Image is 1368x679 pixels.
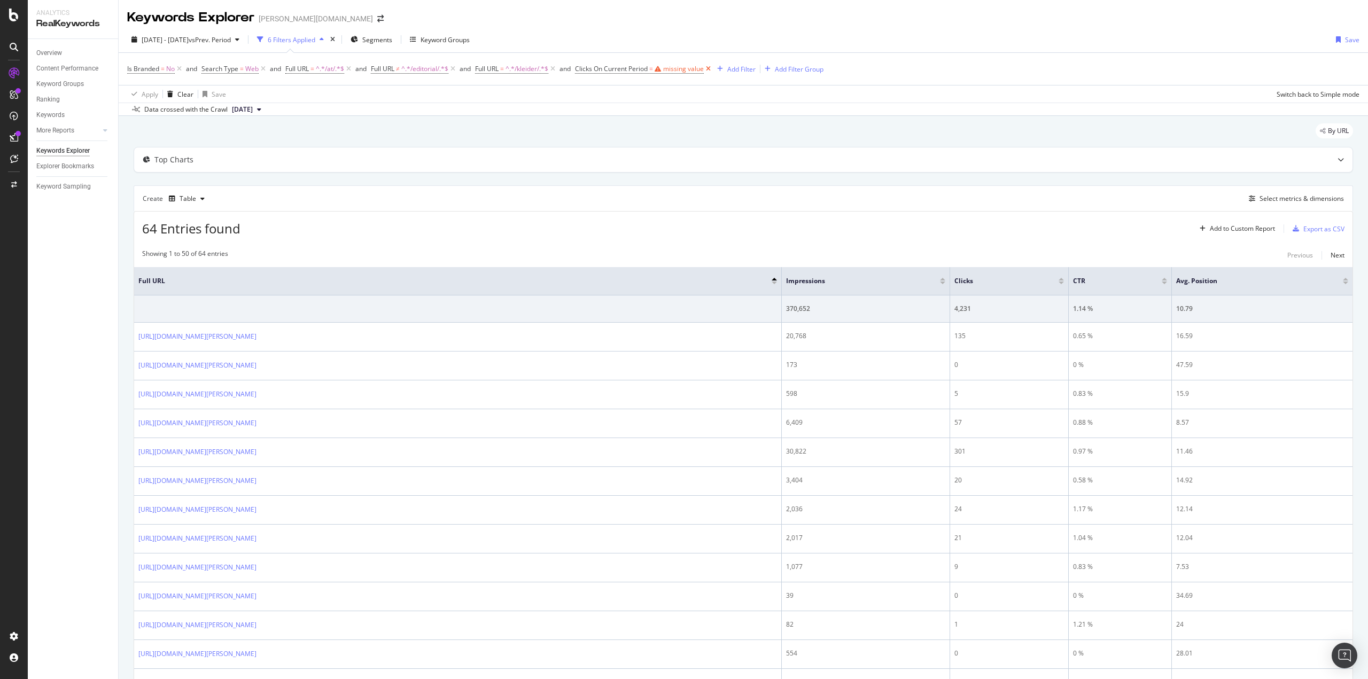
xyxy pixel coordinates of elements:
[36,63,98,74] div: Content Performance
[713,63,756,75] button: Add Filter
[165,190,209,207] button: Table
[232,105,253,114] span: 2025 Feb. 3rd
[36,181,111,192] a: Keyword Sampling
[1345,35,1359,44] div: Save
[138,418,256,428] a: [URL][DOMAIN_NAME][PERSON_NAME]
[396,64,400,73] span: ≠
[138,562,256,573] a: [URL][DOMAIN_NAME][PERSON_NAME]
[138,389,256,400] a: [URL][DOMAIN_NAME][PERSON_NAME]
[36,145,111,157] a: Keywords Explorer
[201,64,238,73] span: Search Type
[355,64,367,73] div: and
[1210,225,1275,232] div: Add to Custom Report
[786,447,945,456] div: 30,822
[954,331,1064,341] div: 135
[1073,304,1167,314] div: 1.14 %
[36,79,84,90] div: Keyword Groups
[36,181,91,192] div: Keyword Sampling
[138,504,256,515] a: [URL][DOMAIN_NAME][PERSON_NAME]
[268,35,315,44] div: 6 Filters Applied
[1260,194,1344,203] div: Select metrics & dimensions
[189,35,231,44] span: vs Prev. Period
[506,61,548,76] span: ^.*/kleider/.*$
[786,649,945,658] div: 554
[1316,123,1353,138] div: legacy label
[1073,475,1167,485] div: 0.58 %
[328,34,337,45] div: times
[786,562,945,572] div: 1,077
[954,562,1064,572] div: 9
[775,65,823,74] div: Add Filter Group
[36,9,110,18] div: Analytics
[786,504,945,514] div: 2,036
[1287,251,1313,260] div: Previous
[355,64,367,74] button: and
[36,48,62,59] div: Overview
[954,504,1064,514] div: 24
[786,418,945,427] div: 6,409
[1331,249,1344,262] button: Next
[1073,418,1167,427] div: 0.88 %
[1073,389,1167,399] div: 0.83 %
[1176,475,1348,485] div: 14.92
[786,389,945,399] div: 598
[954,649,1064,658] div: 0
[127,85,158,103] button: Apply
[649,64,653,73] span: =
[1073,562,1167,572] div: 0.83 %
[1176,562,1348,572] div: 7.53
[954,276,1043,286] span: Clicks
[36,125,100,136] a: More Reports
[786,475,945,485] div: 3,404
[270,64,281,74] button: and
[245,61,259,76] span: Web
[138,620,256,630] a: [URL][DOMAIN_NAME][PERSON_NAME]
[36,110,111,121] a: Keywords
[36,110,65,121] div: Keywords
[559,64,571,74] button: and
[500,64,504,73] span: =
[36,125,74,136] div: More Reports
[1073,620,1167,629] div: 1.21 %
[1332,31,1359,48] button: Save
[240,64,244,73] span: =
[138,591,256,602] a: [URL][DOMAIN_NAME][PERSON_NAME]
[475,64,499,73] span: Full URL
[1303,224,1344,233] div: Export as CSV
[786,331,945,341] div: 20,768
[36,79,111,90] a: Keyword Groups
[1073,331,1167,341] div: 0.65 %
[177,90,193,99] div: Clear
[186,64,197,73] div: and
[1176,360,1348,370] div: 47.59
[786,620,945,629] div: 82
[36,48,111,59] a: Overview
[786,591,945,600] div: 39
[406,31,474,48] button: Keyword Groups
[1332,643,1357,668] div: Open Intercom Messenger
[460,64,471,74] button: and
[346,31,397,48] button: Segments
[954,620,1064,629] div: 1
[371,64,394,73] span: Full URL
[954,591,1064,600] div: 0
[163,85,193,103] button: Clear
[138,533,256,544] a: [URL][DOMAIN_NAME][PERSON_NAME]
[1277,90,1359,99] div: Switch back to Simple mode
[1176,504,1348,514] div: 12.14
[270,64,281,73] div: and
[727,65,756,74] div: Add Filter
[954,304,1064,314] div: 4,231
[138,447,256,457] a: [URL][DOMAIN_NAME][PERSON_NAME]
[144,105,228,114] div: Data crossed with the Crawl
[1176,533,1348,543] div: 12.04
[1328,128,1349,134] span: By URL
[954,360,1064,370] div: 0
[36,94,60,105] div: Ranking
[142,90,158,99] div: Apply
[421,35,470,44] div: Keyword Groups
[663,64,704,73] div: missing value
[1331,251,1344,260] div: Next
[161,64,165,73] span: =
[127,31,244,48] button: [DATE] - [DATE]vsPrev. Period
